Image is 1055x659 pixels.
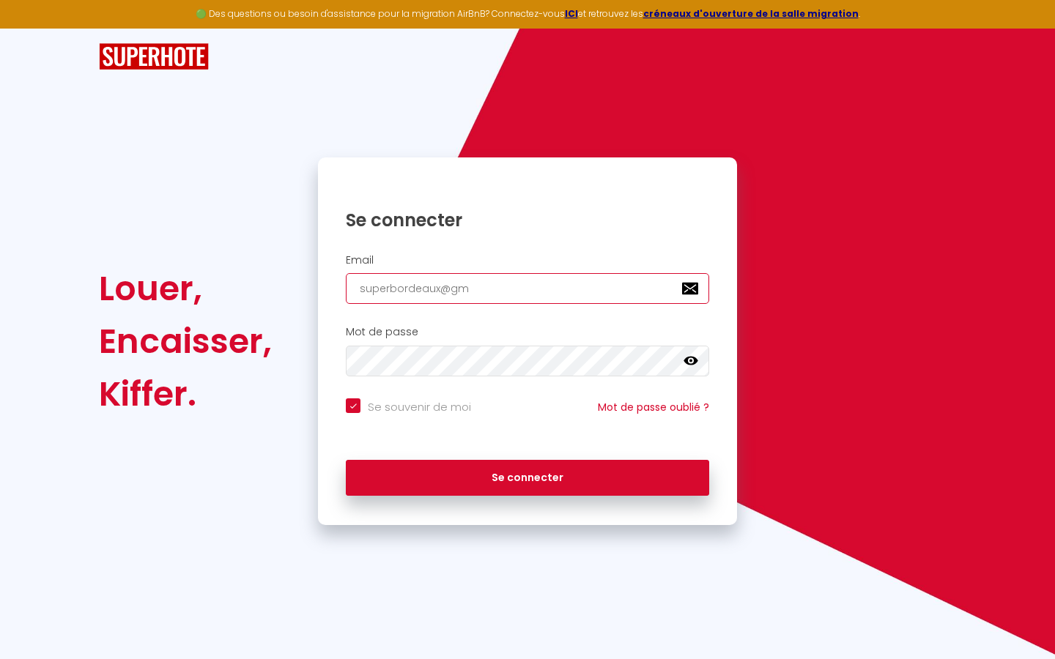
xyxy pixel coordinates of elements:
[598,400,709,414] a: Mot de passe oublié ?
[99,368,272,420] div: Kiffer.
[346,273,709,304] input: Ton Email
[346,254,709,267] h2: Email
[99,43,209,70] img: SuperHote logo
[643,7,859,20] a: créneaux d'ouverture de la salle migration
[99,262,272,315] div: Louer,
[565,7,578,20] a: ICI
[346,326,709,338] h2: Mot de passe
[346,460,709,496] button: Se connecter
[346,209,709,231] h1: Se connecter
[99,315,272,368] div: Encaisser,
[12,6,56,50] button: Ouvrir le widget de chat LiveChat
